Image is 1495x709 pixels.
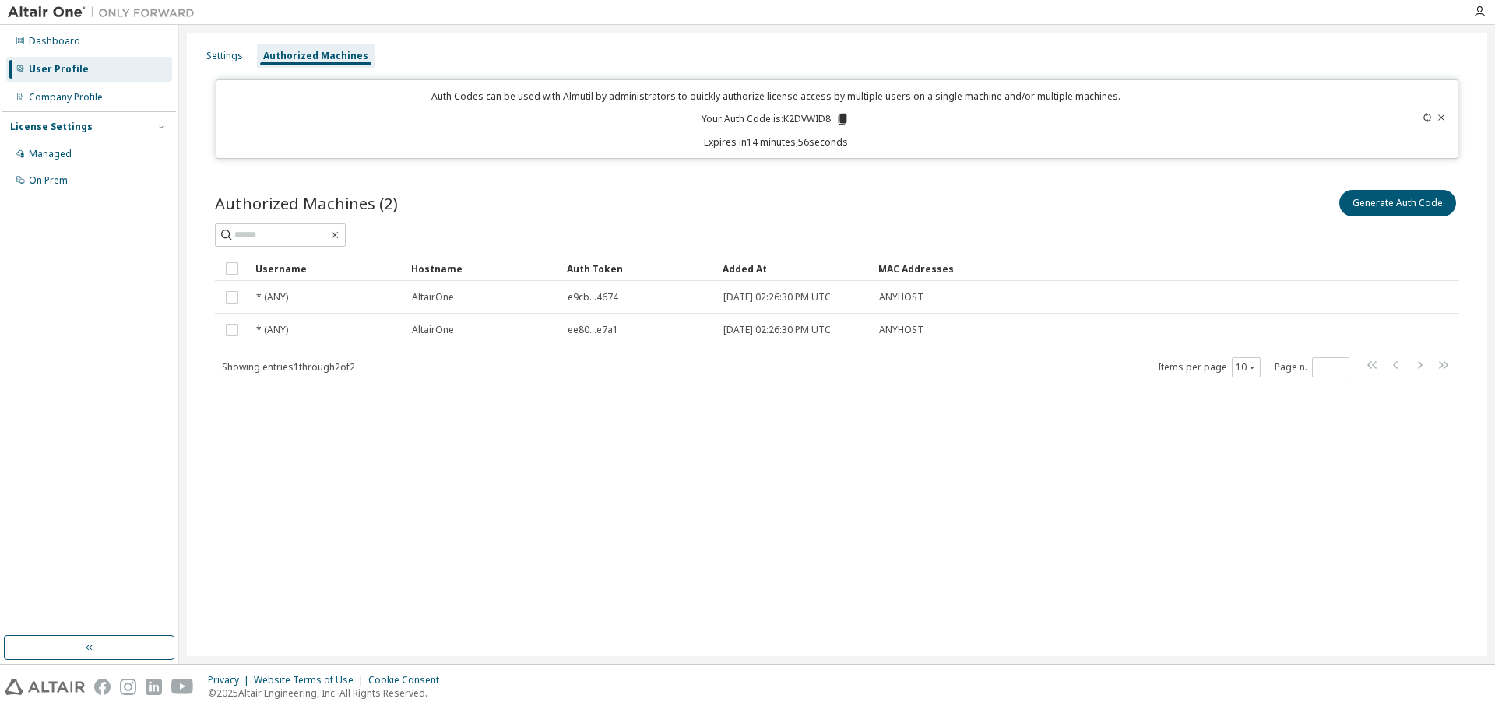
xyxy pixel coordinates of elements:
img: instagram.svg [120,679,136,695]
span: ee80...e7a1 [568,324,618,336]
span: Showing entries 1 through 2 of 2 [222,360,355,374]
span: Page n. [1275,357,1349,377]
div: Hostname [411,256,554,281]
span: * (ANY) [256,324,288,336]
div: License Settings [10,121,93,133]
div: Website Terms of Use [254,674,368,686]
img: facebook.svg [94,679,111,695]
span: Authorized Machines (2) [215,192,398,214]
img: linkedin.svg [146,679,162,695]
span: [DATE] 02:26:30 PM UTC [723,324,831,336]
div: Authorized Machines [263,50,368,62]
button: Generate Auth Code [1339,190,1456,216]
span: ANYHOST [879,291,923,304]
p: Expires in 14 minutes, 56 seconds [226,135,1327,149]
div: Settings [206,50,243,62]
p: Auth Codes can be used with Almutil by administrators to quickly authorize license access by mult... [226,90,1327,103]
span: AltairOne [412,291,454,304]
img: youtube.svg [171,679,194,695]
div: Username [255,256,399,281]
div: Privacy [208,674,254,686]
div: Dashboard [29,35,80,47]
div: User Profile [29,63,89,75]
button: 10 [1236,361,1257,374]
p: © 2025 Altair Engineering, Inc. All Rights Reserved. [208,686,448,700]
span: Items per page [1158,357,1261,377]
div: Auth Token [567,256,710,281]
div: Cookie Consent [368,674,448,686]
span: * (ANY) [256,291,288,304]
span: [DATE] 02:26:30 PM UTC [723,291,831,304]
div: On Prem [29,174,68,187]
span: ANYHOST [879,324,923,336]
div: Company Profile [29,91,103,104]
div: Added At [723,256,866,281]
span: AltairOne [412,324,454,336]
div: MAC Addresses [878,256,1296,281]
img: altair_logo.svg [5,679,85,695]
img: Altair One [8,5,202,20]
p: Your Auth Code is: K2DVWID8 [702,112,850,126]
span: e9cb...4674 [568,291,618,304]
div: Managed [29,148,72,160]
